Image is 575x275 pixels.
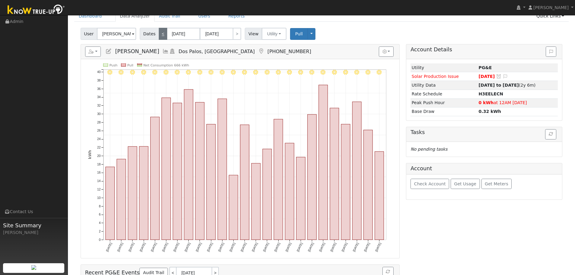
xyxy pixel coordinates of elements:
rect: onclick="" [128,147,137,240]
text: 38 [97,79,101,82]
rect: onclick="" [139,146,148,240]
text: [DATE] [206,242,213,252]
text: 8 [99,205,101,208]
text: Net Consumption 666 kWh [143,63,189,67]
text: 22 [97,146,101,149]
rect: onclick="" [319,85,328,240]
a: > [233,28,241,40]
i: 6/30 - Clear [197,70,202,75]
i: 7/12 - Clear [332,70,337,75]
i: 7/10 - Clear [309,70,315,75]
i: 6/23 - Clear [119,70,124,75]
input: Select a User [97,28,136,40]
text: 2 [99,230,101,233]
a: < [159,28,167,40]
rect: onclick="" [308,114,317,240]
i: 7/06 - Clear [264,70,270,75]
text: 14 [97,180,101,183]
td: Peak Push Hour [410,98,478,107]
td: at 12AM [DATE] [478,98,558,107]
span: Dates [140,28,159,40]
text: [DATE] [184,242,191,252]
span: [PHONE_NUMBER] [267,49,311,54]
text: 40 [97,70,101,74]
text: [DATE] [352,242,359,252]
strong: 0 kWh [479,100,494,105]
text: [DATE] [330,242,337,252]
i: 7/15 - Clear [366,70,371,75]
text: [DATE] [150,242,157,252]
text: [DATE] [318,242,325,252]
button: Issue History [546,46,556,57]
a: Audit Trail [155,11,185,22]
text: [DATE] [218,242,225,252]
rect: onclick="" [352,102,361,240]
i: 6/29 - Clear [186,70,191,75]
strong: [DATE] to [DATE] [479,83,519,88]
text: [DATE] [341,242,348,252]
i: 7/08 - Clear [287,70,292,75]
i: 7/09 - Clear [298,70,303,75]
strong: 0.32 kWh [479,109,501,114]
rect: onclick="" [106,167,115,240]
i: 6/27 - Clear [164,70,169,75]
text: [DATE] [375,242,382,252]
button: Get Usage [451,179,480,189]
rect: onclick="" [375,152,384,240]
text: [DATE] [251,242,258,252]
span: Dos Palos, [GEOGRAPHIC_DATA] [179,49,255,54]
rect: onclick="" [195,102,204,240]
span: View [245,28,262,40]
a: Quick Links [532,11,569,22]
i: 6/26 - Clear [152,70,158,75]
text: [DATE] [285,242,292,252]
text: 16 [97,171,101,174]
span: Site Summary [3,221,65,229]
a: Login As (last 07/07/2025 9:17:57 AM) [169,48,176,54]
a: Dashboard [74,11,107,22]
button: Refresh [545,129,556,139]
button: Pull [290,28,308,40]
span: [PERSON_NAME] [533,5,569,10]
text: [DATE] [363,242,370,252]
span: Pull [295,31,303,36]
h5: Account Details [410,46,558,53]
td: Utility Data [410,81,478,90]
img: Know True-Up [5,3,68,17]
span: [DATE] [479,74,495,79]
text: 28 [97,121,101,124]
text: [DATE] [195,242,202,252]
rect: onclick="" [285,143,294,240]
i: 7/03 - Clear [231,70,236,75]
text: [DATE] [229,242,236,252]
rect: onclick="" [218,99,227,240]
text: [DATE] [161,242,168,252]
span: User [81,28,97,40]
button: Get Meters [481,179,512,189]
text: [DATE] [105,242,112,252]
i: 6/22 - Clear [107,70,113,75]
rect: onclick="" [117,159,126,240]
a: Users [194,11,215,22]
i: 7/07 - Clear [276,70,281,75]
h5: Account [410,165,432,171]
td: Utility [410,63,478,72]
span: Solar Production Issue [412,74,459,79]
text: 6 [99,213,101,216]
a: Map [258,48,264,54]
rect: onclick="" [341,124,350,240]
text: 34 [97,96,101,99]
text: 36 [97,87,101,91]
text: 20 [97,154,101,158]
a: Reports [224,11,249,22]
text: 4 [99,222,101,225]
i: 7/02 - Clear [220,70,225,75]
text: [DATE] [262,242,269,252]
rect: onclick="" [274,119,283,240]
i: Edit Issue [503,74,508,78]
rect: onclick="" [330,108,339,240]
i: 7/13 - Clear [343,70,348,75]
text: [DATE] [296,242,303,252]
a: Snooze this issue [496,74,501,79]
div: [PERSON_NAME] [3,229,65,236]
